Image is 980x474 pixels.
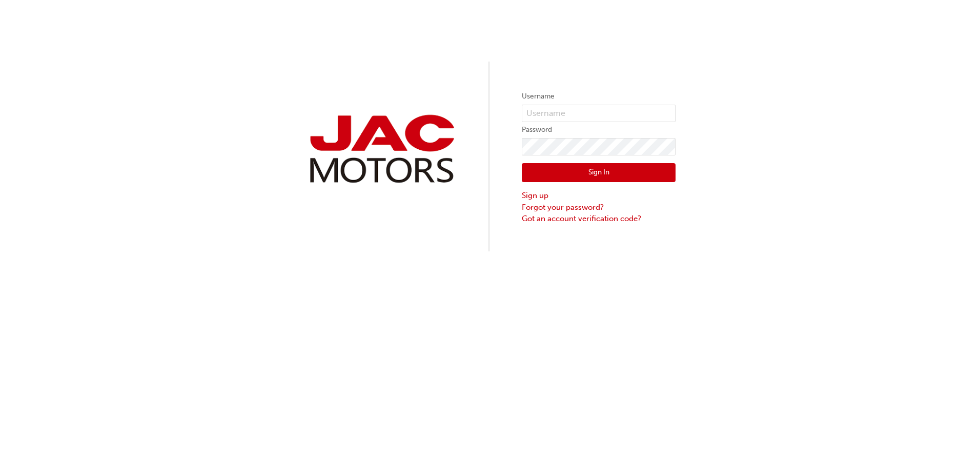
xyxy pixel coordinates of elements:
label: Username [522,90,676,103]
button: Sign In [522,163,676,183]
a: Sign up [522,190,676,202]
a: Got an account verification code? [522,213,676,225]
label: Password [522,124,676,136]
img: jac-portal [304,111,458,187]
input: Username [522,105,676,122]
a: Forgot your password? [522,202,676,213]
